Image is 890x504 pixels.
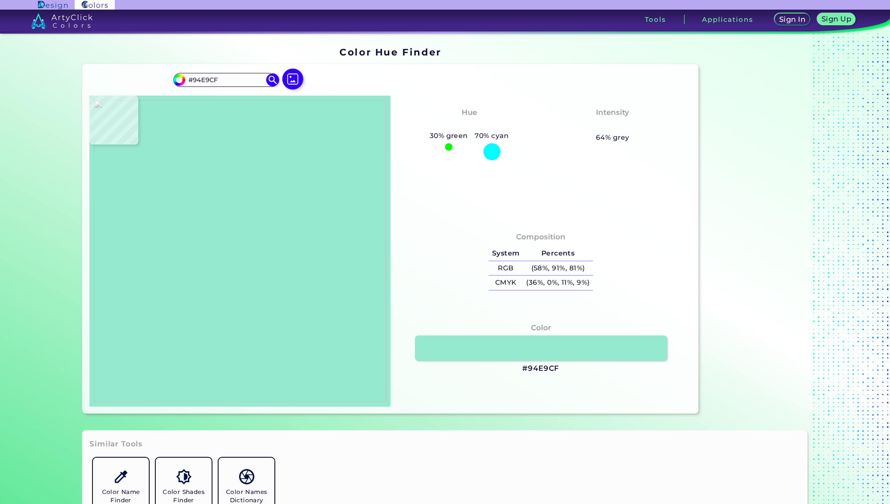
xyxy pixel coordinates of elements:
h3: Applications [702,16,753,23]
img: icon_color_shades.svg [176,469,192,484]
a: Sign Up [817,13,856,25]
h5: 64% grey [596,132,630,143]
h3: Similar Tools [89,439,143,449]
h3: Greenish Cyan [435,120,503,131]
h3: #94E9CF [522,363,559,374]
h5: 30% green [426,130,472,142]
h5: Percents [523,246,593,261]
h5: System [489,246,523,261]
h5: (36%, 0%, 11%, 9%) [523,276,593,290]
h4: Color [531,321,551,334]
a: Sign In [774,13,810,25]
h5: RGB [489,261,523,276]
h5: Sign In [779,16,806,23]
img: icon_color_names_dictionary.svg [239,469,254,484]
h5: Sign Up [821,15,851,23]
h4: Hue [462,106,477,119]
h5: CMYK [489,276,523,290]
img: e28559b5-ecd6-400a-a1d8-1a6b9c0a9cb1 [94,100,386,402]
img: ArtyClick Design logo [38,1,67,9]
h3: Tools [645,16,666,23]
img: icon search [266,73,279,86]
h5: (58%, 91%, 81%) [523,261,593,276]
input: type color.. [185,74,267,86]
h4: Intensity [596,106,629,119]
h4: Composition [516,231,565,243]
img: logo_artyclick_colors_white.svg [31,13,92,29]
h5: 70% cyan [472,130,512,142]
h3: Pastel [596,120,629,131]
h1: Color Hue Finder [339,45,441,59]
img: icon picture [282,69,303,90]
img: icon_color_name_finder.svg [113,469,129,484]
